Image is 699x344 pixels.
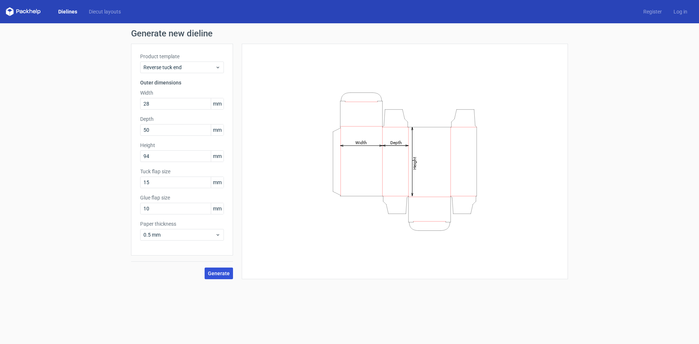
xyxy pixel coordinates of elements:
h1: Generate new dieline [131,29,568,38]
label: Tuck flap size [140,168,224,175]
tspan: Height [412,157,417,169]
span: mm [211,177,224,188]
span: mm [211,203,224,214]
label: Depth [140,115,224,123]
label: Height [140,142,224,149]
h3: Outer dimensions [140,79,224,86]
button: Generate [205,268,233,279]
span: Reverse tuck end [143,64,215,71]
span: mm [211,98,224,109]
a: Diecut layouts [83,8,127,15]
label: Product template [140,53,224,60]
span: Generate [208,271,230,276]
span: mm [211,124,224,135]
a: Dielines [52,8,83,15]
span: mm [211,151,224,162]
a: Log in [668,8,693,15]
tspan: Depth [390,140,402,145]
span: 0.5 mm [143,231,215,238]
tspan: Width [355,140,367,145]
label: Width [140,89,224,96]
a: Register [637,8,668,15]
label: Glue flap size [140,194,224,201]
label: Paper thickness [140,220,224,228]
